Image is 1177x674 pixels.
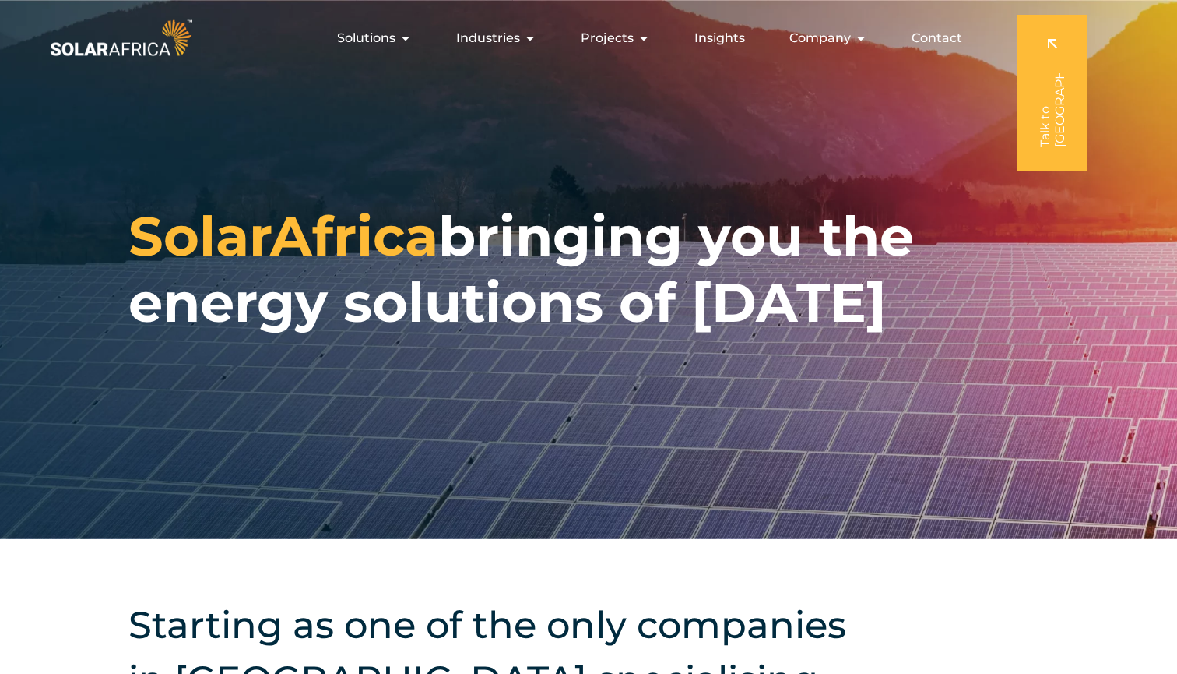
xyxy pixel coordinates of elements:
span: SolarAfrica [128,203,438,270]
a: Insights [694,29,745,48]
span: Solutions [337,29,395,48]
a: Contact [912,29,962,48]
span: Company [789,29,851,48]
h1: bringing you the energy solutions of [DATE] [128,203,1049,336]
div: Menu Toggle [195,23,975,54]
nav: Menu [195,23,975,54]
span: Industries [456,29,520,48]
span: Projects [581,29,634,48]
